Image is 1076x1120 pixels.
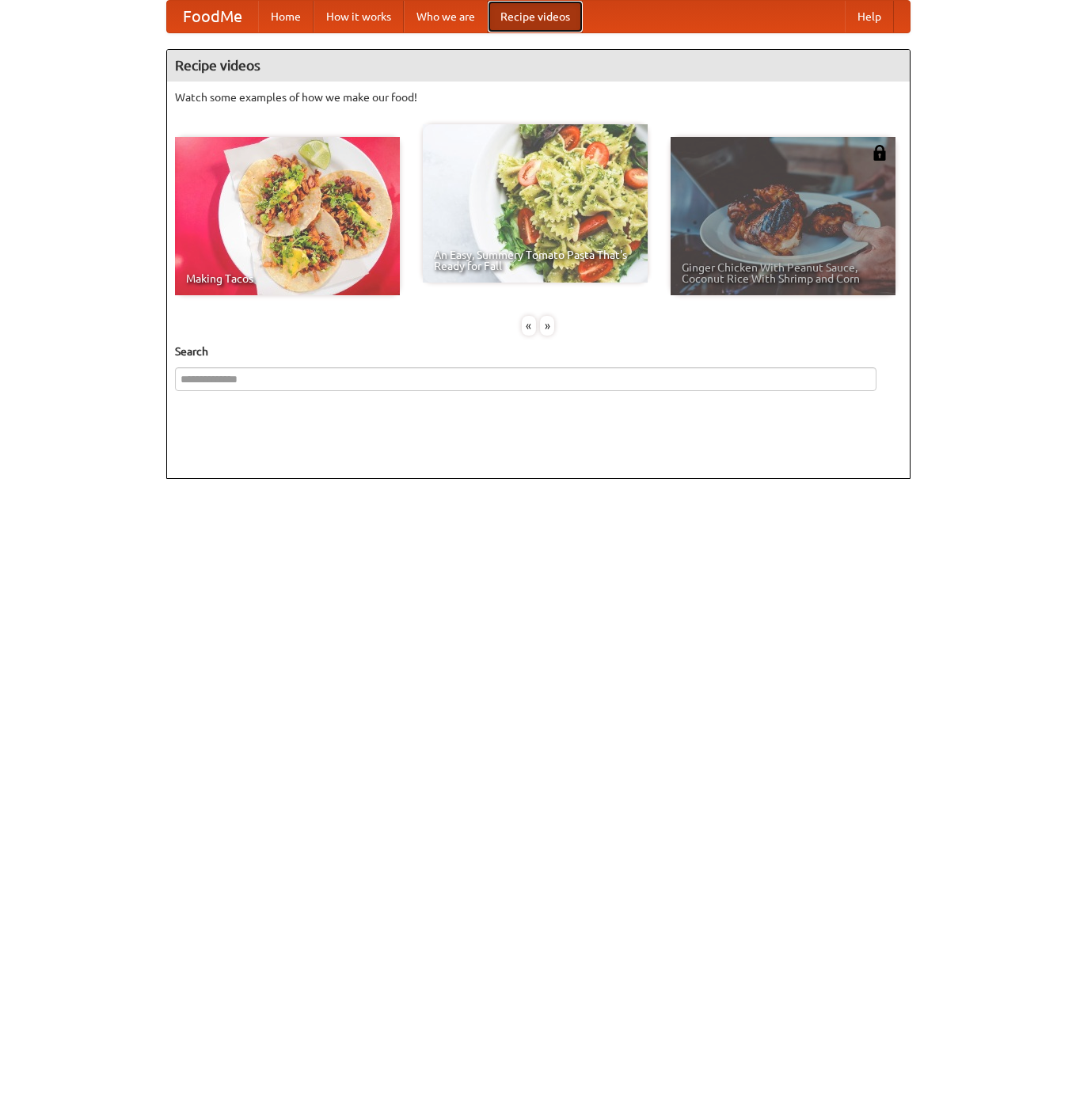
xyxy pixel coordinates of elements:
a: Recipe videos [488,1,583,32]
span: An Easy, Summery Tomato Pasta That's Ready for Fall [434,249,637,271]
a: An Easy, Summery Tomato Pasta That's Ready for Fall [423,124,648,283]
a: Home [258,1,314,32]
a: Making Tacos [175,137,400,295]
a: How it works [314,1,404,32]
a: Help [845,1,894,32]
a: Who we are [404,1,488,32]
h4: Recipe videos [167,50,910,82]
span: Making Tacos [186,273,389,284]
p: Watch some examples of how we make our food! [175,89,902,105]
img: 483408.png [872,145,888,161]
div: « [522,316,536,336]
a: FoodMe [167,1,258,32]
h5: Search [175,344,902,359]
div: » [540,316,554,336]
